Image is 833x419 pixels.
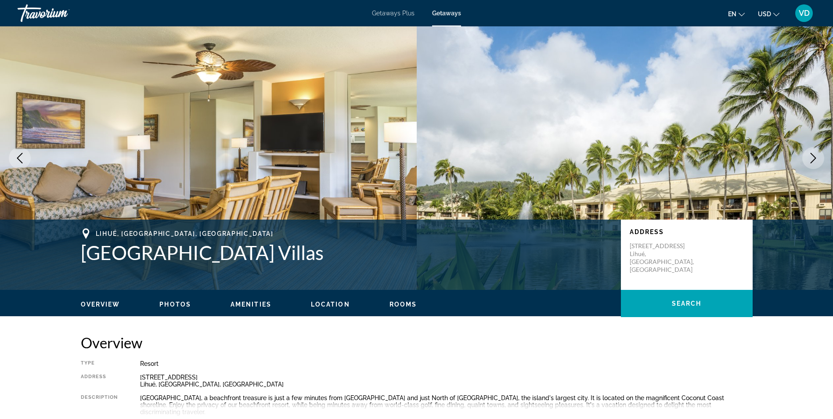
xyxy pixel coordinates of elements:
[802,147,824,169] button: Next image
[81,334,753,351] h2: Overview
[311,300,350,308] button: Location
[799,9,810,18] span: VD
[728,7,745,20] button: Change language
[672,300,702,307] span: Search
[758,7,779,20] button: Change currency
[630,242,700,274] p: [STREET_ADDRESS] Lihué, [GEOGRAPHIC_DATA], [GEOGRAPHIC_DATA]
[81,241,612,264] h1: [GEOGRAPHIC_DATA] Villas
[140,360,753,367] div: Resort
[9,147,31,169] button: Previous image
[432,10,461,17] a: Getaways
[81,360,118,367] div: Type
[81,394,118,415] div: Description
[630,228,744,235] p: Address
[758,11,771,18] span: USD
[140,374,753,388] div: [STREET_ADDRESS] Lihué, [GEOGRAPHIC_DATA], [GEOGRAPHIC_DATA]
[81,374,118,388] div: Address
[96,230,274,237] span: Lihué, [GEOGRAPHIC_DATA], [GEOGRAPHIC_DATA]
[81,300,120,308] button: Overview
[140,394,753,415] div: [GEOGRAPHIC_DATA], a beachfront treasure is just a few minutes from [GEOGRAPHIC_DATA] and just No...
[372,10,415,17] a: Getaways Plus
[793,4,815,22] button: User Menu
[389,300,417,308] button: Rooms
[159,300,191,308] button: Photos
[18,2,105,25] a: Travorium
[231,300,271,308] button: Amenities
[621,290,753,317] button: Search
[728,11,736,18] span: en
